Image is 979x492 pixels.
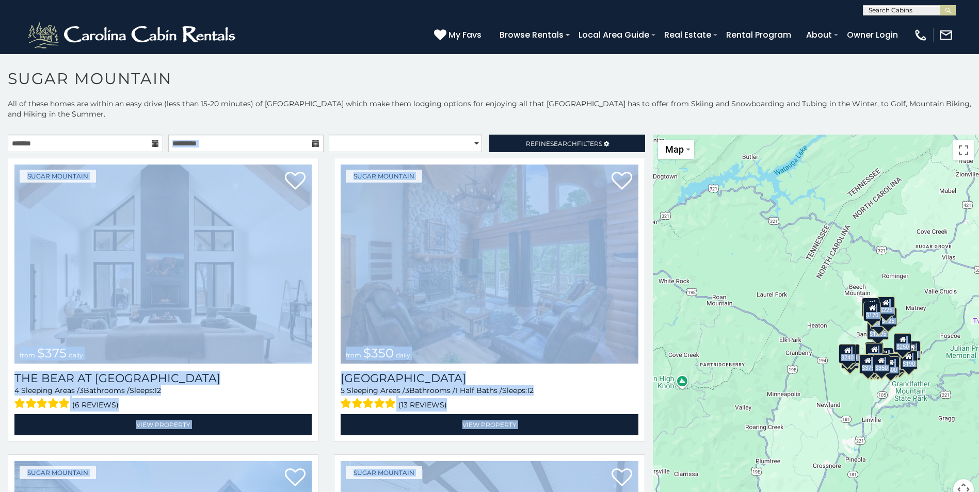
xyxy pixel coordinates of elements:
[26,20,240,51] img: White-1-2.png
[346,170,422,183] a: Sugar Mountain
[346,351,361,359] span: from
[14,414,312,435] a: View Property
[939,28,953,42] img: mail-regular-white.png
[573,26,654,44] a: Local Area Guide
[72,398,119,412] span: (6 reviews)
[913,28,928,42] img: phone-regular-white.png
[862,298,879,317] div: $240
[659,26,716,44] a: Real Estate
[455,386,502,395] span: 1 Half Baths /
[876,348,893,367] div: $200
[20,466,96,479] a: Sugar Mountain
[14,165,312,364] a: The Bear At Sugar Mountain from $375 daily
[879,307,897,327] div: $125
[341,371,638,385] h3: Grouse Moor Lodge
[801,26,837,44] a: About
[900,350,918,370] div: $190
[341,165,638,364] img: Grouse Moor Lodge
[14,165,312,364] img: The Bear At Sugar Mountain
[863,302,881,321] div: $170
[865,343,883,363] div: $300
[953,140,974,160] button: Toggle fullscreen view
[612,171,632,192] a: Add to favorites
[14,371,312,385] a: The Bear At [GEOGRAPHIC_DATA]
[341,386,345,395] span: 5
[882,356,900,376] div: $500
[285,171,306,192] a: Add to favorites
[859,354,877,374] div: $375
[839,344,856,364] div: $240
[494,26,569,44] a: Browse Rentals
[489,135,645,152] a: RefineSearchFilters
[37,346,67,360] span: $375
[867,320,889,340] div: $1,095
[14,386,19,395] span: 4
[612,467,632,489] a: Add to favorites
[20,351,35,359] span: from
[341,165,638,364] a: Grouse Moor Lodge from $350 daily
[398,398,447,412] span: (13 reviews)
[79,386,84,395] span: 3
[872,354,890,374] div: $350
[346,466,422,479] a: Sugar Mountain
[448,28,482,41] span: My Favs
[285,467,306,489] a: Add to favorites
[550,140,577,147] span: Search
[396,351,410,359] span: daily
[903,341,921,360] div: $155
[341,371,638,385] a: [GEOGRAPHIC_DATA]
[434,28,484,42] a: My Favs
[894,333,911,353] div: $250
[20,170,96,183] a: Sugar Mountain
[865,342,882,362] div: $190
[14,371,312,385] h3: The Bear At Sugar Mountain
[842,26,903,44] a: Owner Login
[341,385,638,412] div: Sleeping Areas / Bathrooms / Sleeps:
[877,297,895,316] div: $225
[887,353,905,373] div: $195
[658,140,694,159] button: Change map style
[341,414,638,435] a: View Property
[721,26,796,44] a: Rental Program
[866,342,884,362] div: $265
[665,144,684,155] span: Map
[526,140,602,147] span: Refine Filters
[154,386,161,395] span: 12
[527,386,534,395] span: 12
[405,386,409,395] span: 3
[14,385,312,412] div: Sleeping Areas / Bathrooms / Sleeps:
[69,351,83,359] span: daily
[363,346,394,360] span: $350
